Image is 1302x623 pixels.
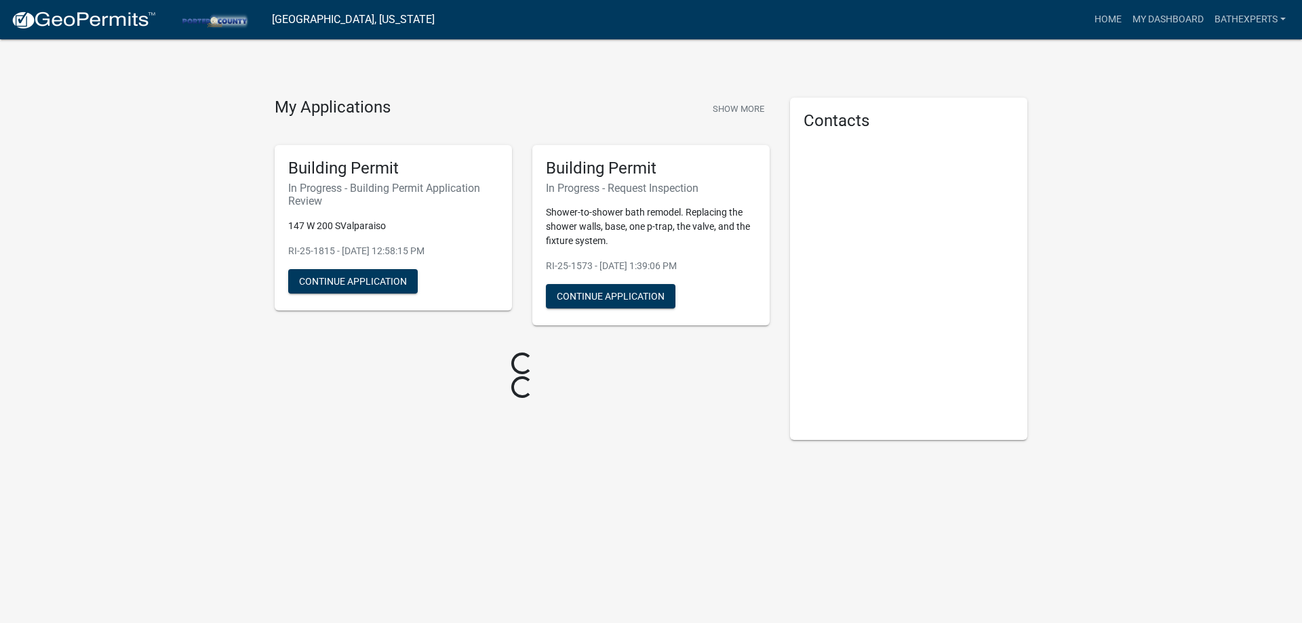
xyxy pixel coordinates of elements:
h5: Contacts [804,111,1014,131]
h6: In Progress - Building Permit Application Review [288,182,498,207]
h5: Building Permit [546,159,756,178]
h5: Building Permit [288,159,498,178]
a: [GEOGRAPHIC_DATA], [US_STATE] [272,8,435,31]
a: My Dashboard [1127,7,1209,33]
a: BathExperts [1209,7,1291,33]
h6: In Progress - Request Inspection [546,182,756,195]
p: Shower-to-shower bath remodel. Replacing the shower walls, base, one p-trap, the valve, and the f... [546,205,756,248]
button: Show More [707,98,770,120]
button: Continue Application [288,269,418,294]
p: RI-25-1573 - [DATE] 1:39:06 PM [546,259,756,273]
button: Continue Application [546,284,675,308]
p: 147 W 200 SValparaiso [288,219,498,233]
p: RI-25-1815 - [DATE] 12:58:15 PM [288,244,498,258]
img: Porter County, Indiana [167,10,261,28]
a: Home [1089,7,1127,33]
h4: My Applications [275,98,391,118]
